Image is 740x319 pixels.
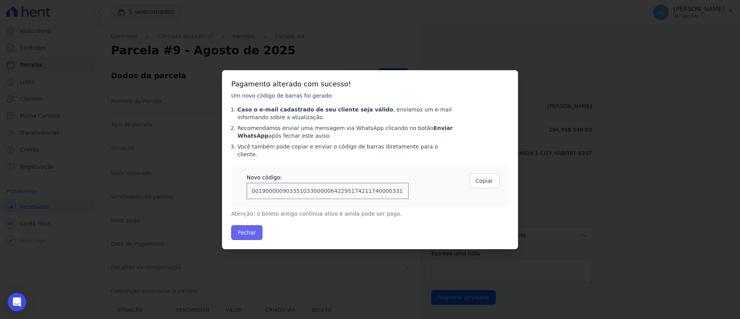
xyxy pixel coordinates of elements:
div: Open Intercom Messenger [8,293,26,311]
h3: Pagamento alterado com sucesso! [231,79,509,89]
strong: Enviar WhatsApp [237,125,452,139]
li: Você também pode copiar e enviar o código de barras diretamente para o cliente. [237,143,453,158]
input: 00190000090335103300000642295174211740000331382 [247,183,409,199]
li: , enviamos um e-mail informando sobre a atualização. [237,106,453,121]
strong: Caso o e-mail cadastrado de seu cliente seja válido [237,106,393,113]
button: Fechar [231,225,262,240]
p: Atenção: o boleto antigo continua ativo e ainda pode ser pago. [231,210,453,218]
p: Um novo código de barras foi gerado: [231,92,453,100]
li: Recomendamos enviar uma mensagem via WhatsApp clicando no botão após fechar este aviso. [237,124,453,140]
button: Copiar [469,174,499,188]
div: Novo código: [247,174,409,181]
